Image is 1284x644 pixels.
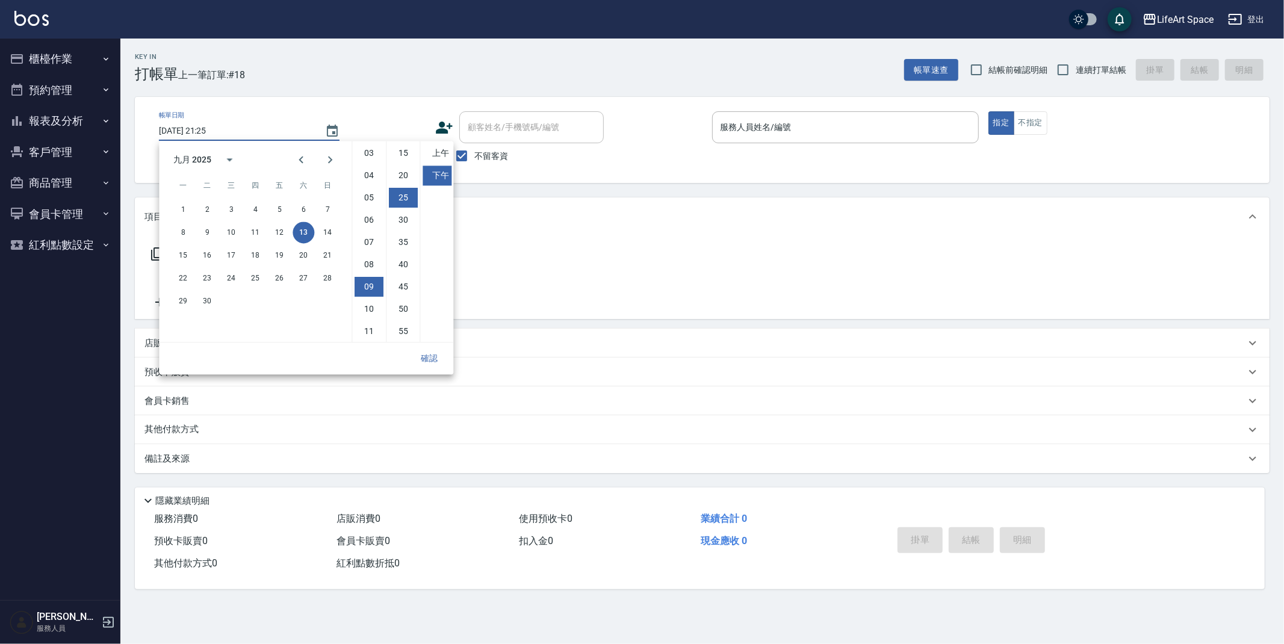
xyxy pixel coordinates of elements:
span: 業績合計 0 [701,513,747,524]
li: 下午 [423,166,451,185]
div: 備註及來源 [135,444,1270,473]
div: 預收卡販賣 [135,358,1270,386]
button: 7 [317,199,338,220]
li: 7 hours [355,232,383,252]
ul: Select hours [352,141,386,342]
p: 隱藏業績明細 [155,495,209,507]
li: 20 minutes [389,166,418,185]
button: 帳單速查 [904,59,958,81]
span: 預收卡販賣 0 [154,535,208,546]
li: 40 minutes [389,255,418,274]
button: 5 [268,199,290,220]
button: 27 [293,267,314,289]
button: save [1108,7,1132,31]
button: 指定 [988,111,1014,135]
p: 服務人員 [37,623,98,634]
ul: Select minutes [386,141,420,342]
span: 星期一 [172,173,194,197]
span: 結帳前確認明細 [989,64,1048,76]
button: 29 [172,290,194,312]
button: 22 [172,267,194,289]
button: 商品管理 [5,167,116,199]
span: 星期六 [293,173,314,197]
li: 30 minutes [389,210,418,230]
div: 其他付款方式 [135,415,1270,444]
div: 店販銷售 [135,329,1270,358]
img: Logo [14,11,49,26]
li: 6 hours [355,210,383,230]
li: 上午 [423,143,451,163]
button: 9 [196,221,218,243]
button: 8 [172,221,194,243]
p: 其他付款方式 [144,423,205,436]
button: 報表及分析 [5,105,116,137]
li: 4 hours [355,166,383,185]
h2: Key In [135,53,178,61]
div: 九月 2025 [173,153,211,166]
button: 10 [220,221,242,243]
button: 25 [244,267,266,289]
span: 星期四 [244,173,266,197]
li: 35 minutes [389,232,418,252]
div: 項目消費 [135,197,1270,236]
span: 上一筆訂單:#18 [178,67,246,82]
button: 紅利點數設定 [5,229,116,261]
button: 30 [196,290,218,312]
li: 3 hours [355,143,383,163]
p: 項目消費 [144,211,181,223]
span: 會員卡販賣 0 [337,535,390,546]
button: 確認 [410,347,448,370]
span: 店販消費 0 [337,513,380,524]
button: 客戶管理 [5,137,116,168]
span: 服務消費 0 [154,513,198,524]
button: Choose date, selected date is 2025-09-13 [318,117,347,146]
button: LifeArt Space [1138,7,1218,32]
span: 星期五 [268,173,290,197]
button: 19 [268,244,290,266]
div: LifeArt Space [1157,12,1214,27]
button: 28 [317,267,338,289]
span: 其他付款方式 0 [154,557,217,569]
span: 連續打單結帳 [1076,64,1126,76]
button: Next month [315,145,344,174]
span: 現金應收 0 [701,535,747,546]
button: 13 [293,221,314,243]
button: 17 [220,244,242,266]
span: 不留客資 [474,150,508,163]
li: 9 hours [355,277,383,297]
button: 6 [293,199,314,220]
button: 11 [244,221,266,243]
button: 21 [317,244,338,266]
span: 紅利點數折抵 0 [337,557,400,569]
span: 使用預收卡 0 [519,513,572,524]
button: Previous month [287,145,315,174]
li: 25 minutes [389,188,418,208]
li: 10 hours [355,299,383,319]
button: calendar view is open, switch to year view [215,145,244,174]
button: 櫃檯作業 [5,43,116,75]
button: 登出 [1223,8,1270,31]
button: 14 [317,221,338,243]
input: YYYY/MM/DD hh:mm [159,121,313,141]
li: 50 minutes [389,299,418,319]
button: 18 [244,244,266,266]
p: 店販銷售 [144,337,181,350]
li: 45 minutes [389,277,418,297]
button: 26 [268,267,290,289]
button: 3 [220,199,242,220]
label: 帳單日期 [159,111,184,120]
button: 1 [172,199,194,220]
button: 15 [172,244,194,266]
li: 8 hours [355,255,383,274]
p: 備註及來源 [144,453,190,465]
button: 會員卡管理 [5,199,116,230]
p: 預收卡販賣 [144,366,190,379]
span: 星期日 [317,173,338,197]
ul: Select meridiem [420,141,453,342]
button: 預約管理 [5,75,116,106]
button: 不指定 [1014,111,1047,135]
span: 扣入金 0 [519,535,553,546]
button: 20 [293,244,314,266]
button: 24 [220,267,242,289]
div: 會員卡銷售 [135,386,1270,415]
